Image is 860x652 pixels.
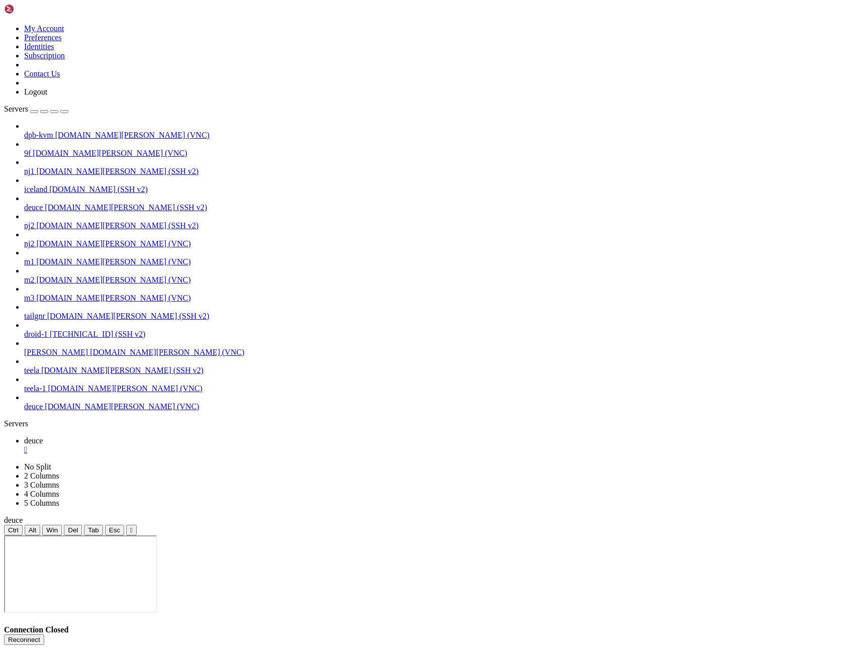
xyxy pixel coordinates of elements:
li: dpb-kvm [DOMAIN_NAME][PERSON_NAME] (VNC) [24,122,856,140]
span: Del [68,526,78,534]
span: 9f [24,149,31,157]
a: Servers [4,105,68,113]
li: teela-1 [DOMAIN_NAME][PERSON_NAME] (VNC) [24,375,856,393]
a: m1 [DOMAIN_NAME][PERSON_NAME] (VNC) [24,257,856,266]
span: m2 [24,275,34,284]
li: tailgnr [DOMAIN_NAME][PERSON_NAME] (SSH v2) [24,303,856,321]
span: deuce [4,516,23,524]
span: m3 [24,294,34,302]
a: iceland [DOMAIN_NAME] (SSH v2) [24,185,856,194]
a: My Account [24,24,64,33]
span: deuce [24,436,43,445]
a: Preferences [24,33,62,42]
span: Connection Closed [4,625,68,634]
a: teela-1 [DOMAIN_NAME][PERSON_NAME] (VNC) [24,384,856,393]
a: 9f [DOMAIN_NAME][PERSON_NAME] (VNC) [24,149,856,158]
span: nj2 [24,221,34,230]
a: nj2 [DOMAIN_NAME][PERSON_NAME] (VNC) [24,239,856,248]
div: Servers [4,419,856,428]
span: deuce [24,203,43,212]
li: nj2 [DOMAIN_NAME][PERSON_NAME] (SSH v2) [24,212,856,230]
span: teela-1 [24,384,46,393]
span: m1 [24,257,34,266]
span: Esc [109,526,120,534]
a: m2 [DOMAIN_NAME][PERSON_NAME] (VNC) [24,275,856,285]
li: teela [DOMAIN_NAME][PERSON_NAME] (SSH v2) [24,357,856,375]
button:  [126,525,137,535]
span: [DOMAIN_NAME][PERSON_NAME] (SSH v2) [41,366,204,375]
a: dpb-kvm [DOMAIN_NAME][PERSON_NAME] (VNC) [24,131,856,140]
button: Ctrl [4,525,23,535]
a: Subscription [24,51,65,60]
a: Identities [24,42,54,51]
a: tailgnr [DOMAIN_NAME][PERSON_NAME] (SSH v2) [24,312,856,321]
span: nj2 [24,239,34,248]
li: m3 [DOMAIN_NAME][PERSON_NAME] (VNC) [24,285,856,303]
a: m3 [DOMAIN_NAME][PERSON_NAME] (VNC) [24,294,856,303]
button: Alt [25,525,41,535]
a: nj2 [DOMAIN_NAME][PERSON_NAME] (SSH v2) [24,221,856,230]
li: deuce [DOMAIN_NAME][PERSON_NAME] (SSH v2) [24,194,856,212]
button: Esc [105,525,124,535]
span: [DOMAIN_NAME][PERSON_NAME] (SSH v2) [36,221,199,230]
span: [DOMAIN_NAME][PERSON_NAME] (VNC) [36,239,190,248]
li: nj1 [DOMAIN_NAME][PERSON_NAME] (SSH v2) [24,158,856,176]
a: 2 Columns [24,472,59,480]
a: 5 Columns [24,499,59,507]
a: nj1 [DOMAIN_NAME][PERSON_NAME] (SSH v2) [24,167,856,176]
a: No Split [24,462,51,471]
span: [DOMAIN_NAME][PERSON_NAME] (VNC) [55,131,210,139]
a: Logout [24,87,47,96]
a: teela [DOMAIN_NAME][PERSON_NAME] (SSH v2) [24,366,856,375]
span: [DOMAIN_NAME][PERSON_NAME] (VNC) [36,257,190,266]
li: nj2 [DOMAIN_NAME][PERSON_NAME] (VNC) [24,230,856,248]
span: nj1 [24,167,34,175]
span: Alt [29,526,37,534]
a: deuce [24,436,856,454]
li: iceland [DOMAIN_NAME] (SSH v2) [24,176,856,194]
span: [DOMAIN_NAME][PERSON_NAME] (VNC) [36,275,190,284]
span: [PERSON_NAME] [24,348,88,356]
a: deuce [DOMAIN_NAME][PERSON_NAME] (SSH v2) [24,203,856,212]
li: 9f [DOMAIN_NAME][PERSON_NAME] (VNC) [24,140,856,158]
a: Contact Us [24,69,60,78]
button: Reconnect [4,634,44,645]
button: Win [42,525,62,535]
span: [DOMAIN_NAME][PERSON_NAME] (SSH v2) [47,312,210,320]
li: m1 [DOMAIN_NAME][PERSON_NAME] (VNC) [24,248,856,266]
span: Tab [88,526,99,534]
span: dpb-kvm [24,131,53,139]
a: 4 Columns [24,490,59,498]
span: [DOMAIN_NAME][PERSON_NAME] (VNC) [36,294,190,302]
span: Win [46,526,58,534]
li: droid-1 [TECHNICAL_ID] (SSH v2) [24,321,856,339]
a: [PERSON_NAME] [DOMAIN_NAME][PERSON_NAME] (VNC) [24,348,856,357]
span: iceland [24,185,47,194]
span: deuce [24,402,43,411]
li: m2 [DOMAIN_NAME][PERSON_NAME] (VNC) [24,266,856,285]
span: [TECHNICAL_ID] (SSH v2) [50,330,145,338]
span: [DOMAIN_NAME] (SSH v2) [49,185,148,194]
span: [DOMAIN_NAME][PERSON_NAME] (VNC) [90,348,244,356]
span: teela [24,366,39,375]
a: deuce [DOMAIN_NAME][PERSON_NAME] (VNC) [24,402,856,411]
li: deuce [DOMAIN_NAME][PERSON_NAME] (VNC) [24,393,856,411]
span: [DOMAIN_NAME][PERSON_NAME] (VNC) [48,384,203,393]
span: [DOMAIN_NAME][PERSON_NAME] (VNC) [33,149,187,157]
span: [DOMAIN_NAME][PERSON_NAME] (VNC) [45,402,199,411]
img: Shellngn [4,4,62,14]
a: droid-1 [TECHNICAL_ID] (SSH v2) [24,330,856,339]
span: tailgnr [24,312,45,320]
div:  [130,526,133,534]
a: 3 Columns [24,481,59,489]
span: [DOMAIN_NAME][PERSON_NAME] (SSH v2) [36,167,199,175]
button: Tab [84,525,103,535]
a:  [24,445,856,454]
span: droid-1 [24,330,48,338]
button: Del [64,525,82,535]
span: Ctrl [8,526,19,534]
li: [PERSON_NAME] [DOMAIN_NAME][PERSON_NAME] (VNC) [24,339,856,357]
span: Servers [4,105,28,113]
span: [DOMAIN_NAME][PERSON_NAME] (SSH v2) [45,203,207,212]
